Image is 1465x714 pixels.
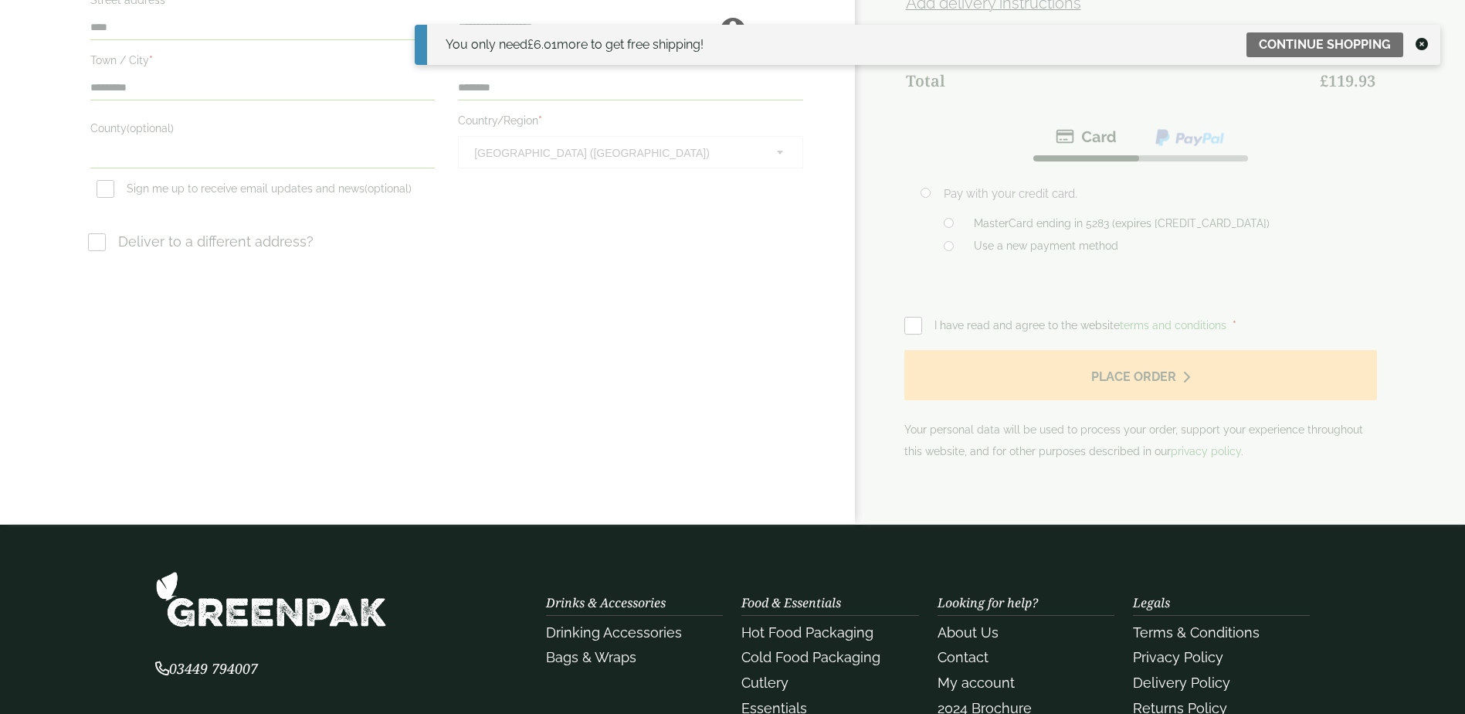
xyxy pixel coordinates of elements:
[938,675,1015,691] a: My account
[527,37,557,52] span: 6.01
[741,624,873,641] a: Hot Food Packaging
[546,624,682,641] a: Drinking Accessories
[1246,32,1403,57] a: Continue shopping
[1133,649,1223,665] a: Privacy Policy
[155,659,258,678] span: 03449 794007
[938,624,999,641] a: About Us
[1133,675,1230,691] a: Delivery Policy
[527,37,534,52] span: £
[741,649,880,665] a: Cold Food Packaging
[741,675,788,691] a: Cutlery
[155,571,387,627] img: GreenPak Supplies
[938,649,989,665] a: Contact
[546,649,636,665] a: Bags & Wraps
[446,36,704,54] div: You only need more to get free shipping!
[155,662,258,677] a: 03449 794007
[1133,624,1260,641] a: Terms & Conditions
